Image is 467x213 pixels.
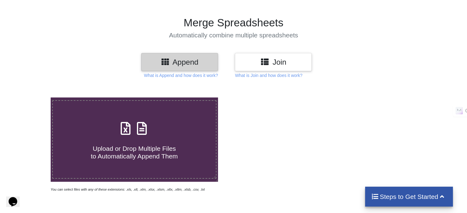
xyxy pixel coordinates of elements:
[6,188,26,207] iframe: chat widget
[371,193,447,200] h4: Steps to Get Started
[91,145,178,160] span: Upload or Drop Multiple Files to Automatically Append Them
[239,58,307,67] h3: Join
[144,72,218,78] p: What is Append and how does it work?
[146,58,213,67] h3: Append
[235,72,302,78] p: What is Join and how does it work?
[51,188,205,191] i: You can select files with any of these extensions: .xls, .xlt, .xlm, .xlsx, .xlsm, .xltx, .xltm, ...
